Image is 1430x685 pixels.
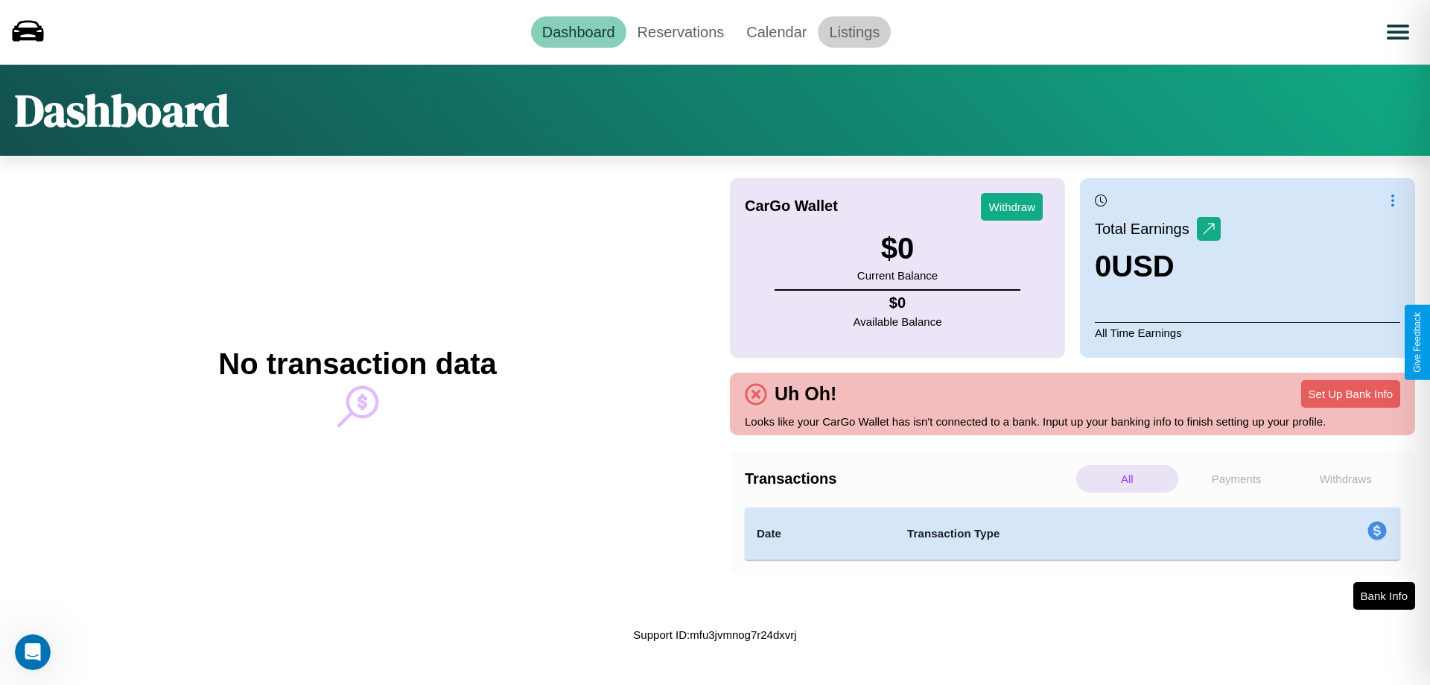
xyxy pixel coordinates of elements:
p: Support ID: mfu3jvmnog7r24dxvrj [633,625,796,645]
h4: CarGo Wallet [745,198,838,215]
h4: Date [757,525,883,543]
a: Reservations [626,16,736,48]
p: Payments [1186,465,1288,493]
h3: $ 0 [857,232,938,265]
h4: $ 0 [854,294,942,312]
p: Withdraws [1294,465,1396,493]
h4: Transaction Type [907,525,1245,543]
table: simple table [745,508,1400,560]
h3: 0 USD [1095,250,1221,283]
p: Current Balance [857,265,938,285]
p: Total Earnings [1095,215,1197,242]
button: Withdraw [981,193,1043,221]
p: Available Balance [854,312,942,332]
a: Calendar [735,16,818,48]
a: Dashboard [531,16,626,48]
h4: Transactions [745,470,1072,487]
button: Set Up Bank Info [1301,380,1400,408]
div: Give Feedback [1412,312,1423,373]
a: Listings [818,16,891,48]
h2: No transaction data [218,347,496,381]
iframe: Intercom live chat [15,634,51,670]
p: All [1076,465,1178,493]
p: All Time Earnings [1095,322,1400,343]
p: Looks like your CarGo Wallet has isn't connected to a bank. Input up your banking info to finish ... [745,411,1400,432]
button: Bank Info [1353,582,1415,610]
h4: Uh Oh! [767,383,844,405]
h1: Dashboard [15,80,229,141]
button: Open menu [1377,11,1419,53]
